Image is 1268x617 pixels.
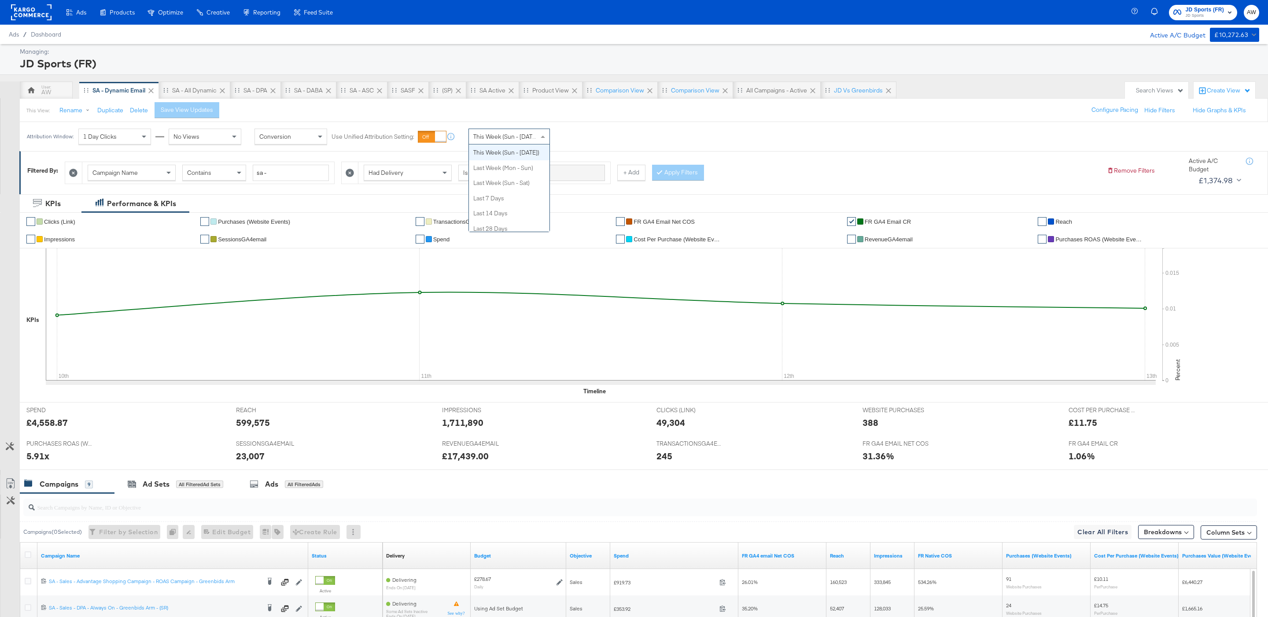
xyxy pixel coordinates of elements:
div: 49,304 [656,416,685,429]
div: £1,374.98 [1198,174,1233,187]
div: SA - DPA [243,86,267,95]
button: Clear All Filters [1074,525,1132,539]
div: £17,439.00 [442,450,489,462]
button: Rename [53,103,99,118]
div: 31.36% [863,450,894,462]
span: AW [1247,7,1256,18]
a: The number of times a purchase was made tracked by your Custom Audience pixel on your website aft... [1006,552,1087,559]
div: £278.67 [474,575,491,582]
button: Duplicate [97,106,123,115]
div: Last Week (Mon - Sun) [469,160,549,176]
a: Reflects the ability of your Ad Campaign to achieve delivery based on ad states, schedule and bud... [386,552,405,559]
button: £1,374.98 [1195,174,1243,188]
span: FR GA4 EMAIL NET COS [863,440,929,448]
div: Last 28 Days [469,221,549,236]
span: 160,523 [830,579,847,585]
div: 9 [85,480,93,488]
a: ✔ [847,235,856,244]
div: JD vs Greenbirds [834,86,883,95]
div: Drag to reorder tab [163,88,168,92]
a: ✔ [847,217,856,226]
span: PURCHASES ROAS (WEBSITE EVENTS) [26,440,92,448]
div: 1,711,890 [442,416,483,429]
div: SA - ASC [350,86,374,95]
a: ✔ [616,235,625,244]
div: Drag to reorder tab [737,88,742,92]
span: Optimize [158,9,183,16]
a: FR Native COS [918,552,999,559]
a: ✔ [616,217,625,226]
span: Products [110,9,135,16]
sub: Website Purchases [1006,610,1042,616]
button: AW [1244,5,1259,20]
div: 5.91x [26,450,49,462]
label: Use Unified Attribution Setting: [332,133,414,141]
button: Hide Graphs & KPIs [1193,106,1246,115]
span: 24 [1006,602,1011,608]
span: REACH [236,406,302,414]
span: JD Sports [1186,12,1224,19]
div: SA - DABA [294,86,323,95]
div: Managing: [20,48,1257,56]
div: 599,575 [236,416,270,429]
button: Delete [130,106,148,115]
span: No Views [173,133,199,140]
div: 245 [656,450,672,462]
div: Last 7 Days [469,191,549,206]
span: IMPRESSIONS [442,406,508,414]
div: This Week (Sun - [DATE]) [469,145,549,160]
span: WEBSITE PURCHASES [863,406,929,414]
span: £6,440.27 [1182,579,1202,585]
div: Campaigns ( 0 Selected) [23,528,82,536]
sub: ends on [DATE] [386,585,417,590]
span: £1,665.16 [1182,605,1202,612]
div: All Filtered Ads [285,480,323,488]
span: Creative [206,9,230,16]
span: Clear All Filters [1077,527,1128,538]
span: Spend [433,236,450,243]
div: Attribution Window: [26,133,74,140]
input: Search Campaigns by Name, ID or Objective [35,495,1140,512]
div: 23,007 [236,450,265,462]
button: Remove Filters [1107,166,1155,175]
sub: Daily [474,584,483,589]
sub: Per Purchase [1094,610,1117,616]
span: 333,845 [874,579,891,585]
div: Drag to reorder tab [285,88,290,92]
span: SESSIONSGA4EMAIL [236,440,302,448]
span: Sales [570,579,582,585]
span: RevenueGA4email [865,236,913,243]
div: Create View [1207,86,1251,95]
div: Drag to reorder tab [392,88,397,92]
div: This View: [26,107,50,114]
div: SA - Sales - DPA - Always On - Greenbids Arm - (SR) [49,604,260,611]
div: Drag to reorder tab [523,88,528,92]
div: Ad Sets [143,479,170,489]
span: Is [GEOGRAPHIC_DATA] [463,169,531,177]
sub: Some Ad Sets Inactive [386,609,428,614]
span: 26.01% [742,579,758,585]
div: 388 [863,416,878,429]
button: Breakdowns [1138,525,1194,539]
span: Purchases ROAS (Website Events) [1055,236,1143,243]
a: The maximum amount you're willing to spend on your ads, on average each day or over the lifetime ... [474,552,563,559]
span: FR GA4 email CR [865,218,911,225]
a: The number of times your ad was served. On mobile apps an ad is counted as served the first time ... [874,552,911,559]
span: Ads [9,31,19,38]
span: FR GA4 EMAIL CR [1069,440,1135,448]
div: (SP) [442,86,453,95]
div: £4,558.87 [26,416,68,429]
span: / [19,31,31,38]
span: 25.59% [918,605,934,612]
a: The total amount spent to date. [614,552,735,559]
a: Your campaign's objective. [570,552,607,559]
input: Enter a search term [529,165,605,181]
a: SA - Sales - Advantage Shopping Campaign - ROAS Campaign - Greenbids Arm [49,578,260,587]
a: ✔ [26,217,35,226]
span: REVENUEGA4EMAIL [442,440,508,448]
div: SA - All Dynamic [172,86,217,95]
div: All Filtered Ad Sets [176,480,223,488]
span: Delivering [392,576,417,583]
div: Drag to reorder tab [471,88,475,92]
div: Drag to reorder tab [341,88,346,92]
